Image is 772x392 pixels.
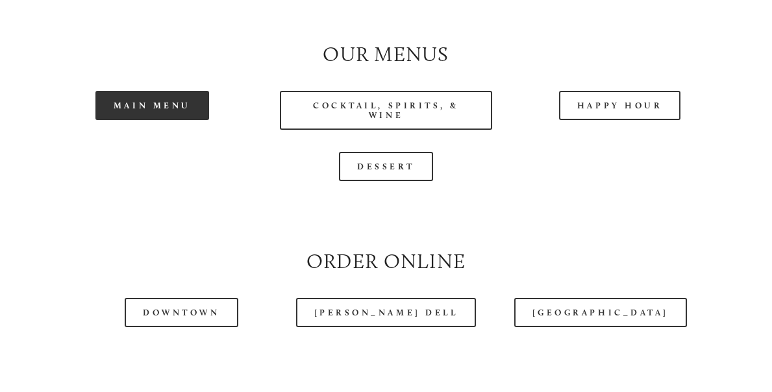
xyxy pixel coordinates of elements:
a: Dessert [339,152,433,181]
a: Main Menu [95,91,209,120]
a: Cocktail, Spirits, & Wine [280,91,492,130]
a: Happy Hour [559,91,681,120]
h2: Order Online [46,247,725,276]
a: [PERSON_NAME] Dell [296,298,477,327]
a: Downtown [125,298,238,327]
a: [GEOGRAPHIC_DATA] [514,298,687,327]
